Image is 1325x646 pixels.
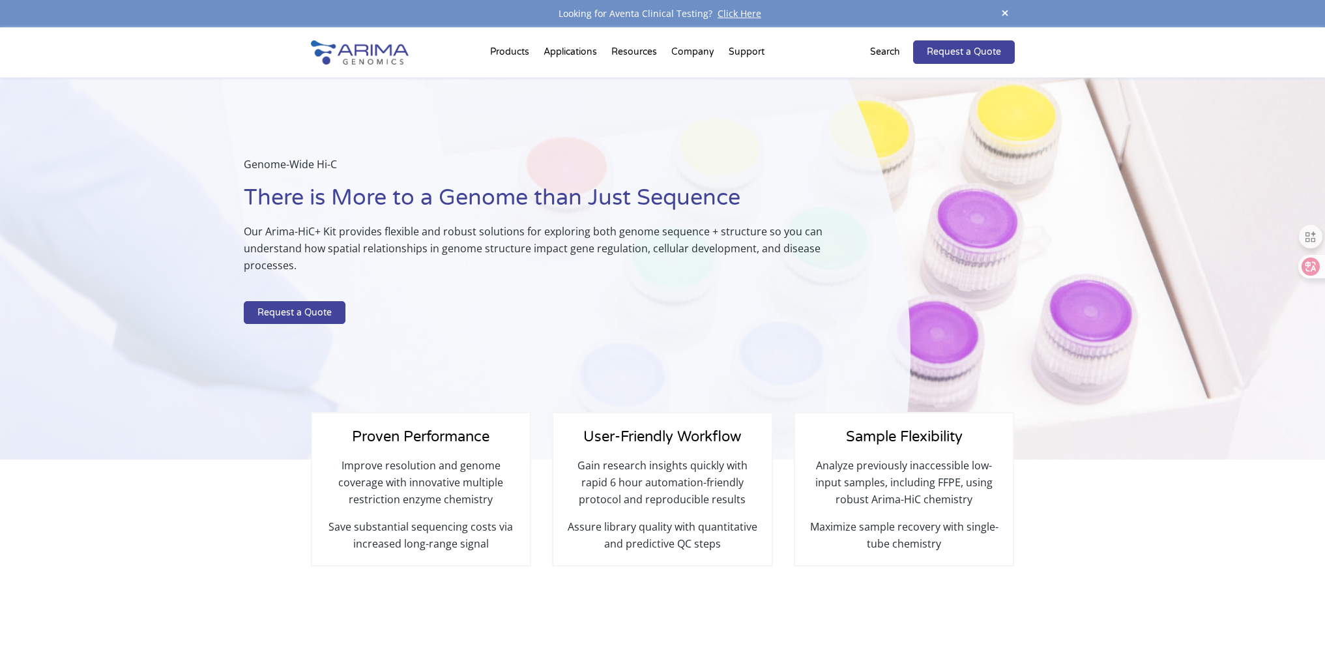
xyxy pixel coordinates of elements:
[244,301,345,325] a: Request a Quote
[311,5,1015,22] div: Looking for Aventa Clinical Testing?
[583,428,741,445] span: User-Friendly Workflow
[712,7,766,20] a: Click Here
[325,457,517,518] p: Improve resolution and genome coverage with innovative multiple restriction enzyme chemistry
[808,457,1000,518] p: Analyze previously inaccessible low-input samples, including FFPE, using robust Arima-HiC chemistry
[244,156,845,183] p: Genome-Wide Hi-C
[566,457,758,518] p: Gain research insights quickly with rapid 6 hour automation-friendly protocol and reproducible re...
[325,518,517,552] p: Save substantial sequencing costs via increased long-range signal
[311,40,409,65] img: Arima-Genomics-logo
[566,518,758,552] p: Assure library quality with quantitative and predictive QC steps
[352,428,489,445] span: Proven Performance
[846,428,963,445] span: Sample Flexibility
[244,223,845,284] p: Our Arima-HiC+ Kit provides flexible and robust solutions for exploring both genome sequence + st...
[808,518,1000,552] p: Maximize sample recovery with single-tube chemistry
[244,183,845,223] h1: There is More to a Genome than Just Sequence
[870,44,900,61] p: Search
[913,40,1015,64] a: Request a Quote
